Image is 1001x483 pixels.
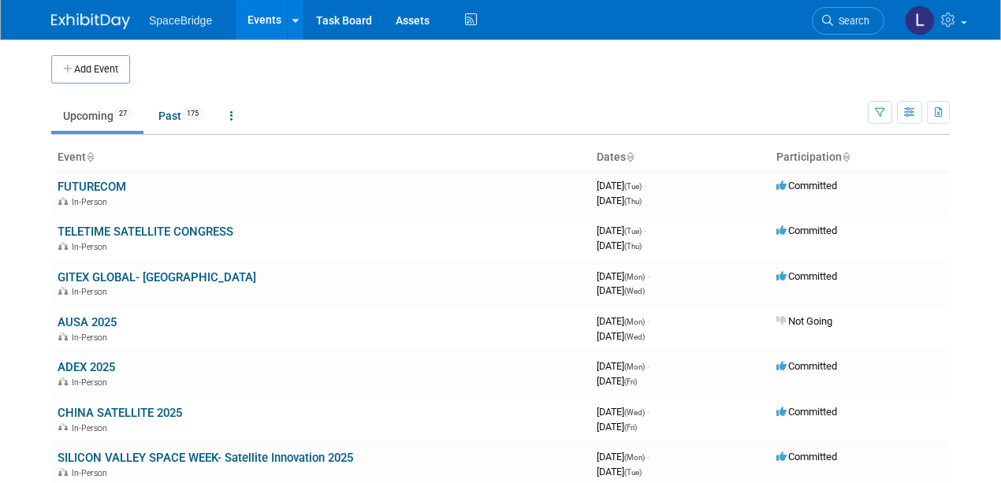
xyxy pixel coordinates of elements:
span: [DATE] [597,284,645,296]
span: - [647,270,649,282]
span: - [647,360,649,372]
span: In-Person [72,333,112,343]
button: Add Event [51,55,130,84]
span: [DATE] [597,240,642,251]
span: (Fri) [624,377,637,386]
span: Committed [776,360,837,372]
span: (Wed) [624,333,645,341]
span: Not Going [776,315,832,327]
a: CHINA SATELLITE 2025 [58,406,182,420]
a: Sort by Start Date [626,150,634,163]
span: (Tue) [624,468,642,477]
span: Committed [776,270,837,282]
a: SILICON VALLEY SPACE WEEK- Satellite Innovation 2025 [58,451,353,465]
img: ExhibitDay [51,13,130,29]
a: Sort by Participation Type [842,150,850,163]
img: In-Person Event [58,377,68,385]
span: In-Person [72,242,112,252]
span: (Tue) [624,182,642,191]
span: (Mon) [624,318,645,326]
img: In-Person Event [58,242,68,250]
span: Committed [776,406,837,418]
span: Search [833,15,869,27]
img: In-Person Event [58,423,68,431]
span: (Wed) [624,287,645,295]
span: [DATE] [597,330,645,342]
span: (Thu) [624,197,642,206]
span: [DATE] [597,360,649,372]
span: [DATE] [597,315,649,327]
a: Search [812,7,884,35]
span: In-Person [72,287,112,297]
span: [DATE] [597,180,646,191]
span: - [647,406,649,418]
span: (Wed) [624,408,645,417]
img: In-Person Event [58,287,68,295]
a: Upcoming27 [51,101,143,131]
span: - [644,225,646,236]
span: [DATE] [597,225,646,236]
a: GITEX GLOBAL- [GEOGRAPHIC_DATA] [58,270,256,284]
span: [DATE] [597,406,649,418]
span: In-Person [72,197,112,207]
span: (Thu) [624,242,642,251]
img: In-Person Event [58,333,68,340]
span: Committed [776,180,837,191]
span: [DATE] [597,466,642,477]
th: Dates [590,144,770,171]
a: FUTURECOM [58,180,126,194]
span: [DATE] [597,451,649,463]
span: [DATE] [597,195,642,206]
span: SpaceBridge [149,14,212,27]
a: ADEX 2025 [58,360,115,374]
span: (Tue) [624,227,642,236]
span: Committed [776,451,837,463]
span: (Fri) [624,423,637,432]
span: [DATE] [597,421,637,433]
span: (Mon) [624,362,645,371]
th: Event [51,144,590,171]
a: TELETIME SATELLITE CONGRESS [58,225,233,239]
a: Past175 [147,101,215,131]
span: [DATE] [597,375,637,387]
span: Committed [776,225,837,236]
a: AUSA 2025 [58,315,117,329]
span: In-Person [72,468,112,478]
a: Sort by Event Name [86,150,94,163]
th: Participation [770,144,950,171]
span: [DATE] [597,270,649,282]
span: 27 [114,108,132,120]
span: (Mon) [624,453,645,462]
img: Luminita Oprescu [905,6,935,35]
span: (Mon) [624,273,645,281]
span: - [647,315,649,327]
span: - [644,180,646,191]
span: 175 [182,108,203,120]
img: In-Person Event [58,197,68,205]
span: In-Person [72,423,112,433]
span: - [647,451,649,463]
img: In-Person Event [58,468,68,476]
span: In-Person [72,377,112,388]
